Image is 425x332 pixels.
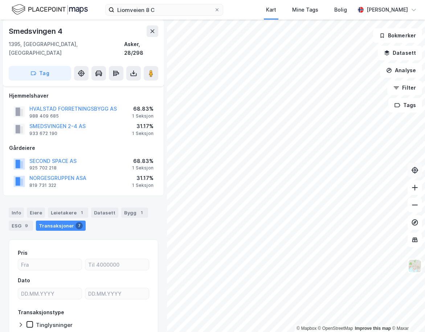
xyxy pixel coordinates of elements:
input: Til 4000000 [85,259,149,270]
div: Bygg [121,208,148,218]
div: 31.17% [132,122,154,131]
div: 9 [23,222,30,229]
div: 68.83% [132,104,154,113]
div: Mine Tags [292,5,318,14]
div: Info [9,208,24,218]
div: 1 Seksjon [132,131,154,136]
div: 31.17% [132,174,154,183]
div: 1 [138,209,145,216]
div: Eiere [27,208,45,218]
div: 1395, [GEOGRAPHIC_DATA], [GEOGRAPHIC_DATA] [9,40,124,57]
div: Transaksjonstype [18,308,64,317]
button: Filter [387,81,422,95]
div: [PERSON_NAME] [367,5,408,14]
div: Kart [266,5,276,14]
div: 925 702 218 [29,165,57,171]
a: Mapbox [297,326,316,331]
a: OpenStreetMap [318,326,353,331]
div: Gårdeiere [9,144,158,152]
div: Datasett [91,208,118,218]
iframe: Chat Widget [389,297,425,332]
img: logo.f888ab2527a4732fd821a326f86c7f29.svg [12,3,88,16]
div: 819 731 322 [29,183,56,188]
div: 988 409 685 [29,113,59,119]
div: 1 Seksjon [132,165,154,171]
div: 7 [75,222,83,229]
input: Søk på adresse, matrikkel, gårdeiere, leietakere eller personer [114,4,214,15]
div: Dato [18,276,30,285]
button: Datasett [378,46,422,60]
a: Improve this map [355,326,391,331]
div: 1 Seksjon [132,113,154,119]
div: Pris [18,249,28,257]
button: Analyse [380,63,422,78]
div: Bolig [334,5,347,14]
div: Tinglysninger [36,321,73,328]
img: Z [408,259,422,273]
input: DD.MM.YYYY [18,288,82,299]
div: 933 672 190 [29,131,57,136]
input: DD.MM.YYYY [85,288,149,299]
div: 68.83% [132,157,154,165]
button: Tags [388,98,422,112]
div: 1 [78,209,85,216]
div: Hjemmelshaver [9,91,158,100]
div: ESG [9,221,33,231]
div: 1 Seksjon [132,183,154,188]
button: Bokmerker [373,28,422,43]
div: Leietakere [48,208,88,218]
div: Asker, 28/298 [124,40,158,57]
input: Fra [18,259,82,270]
div: Transaksjoner [36,221,86,231]
div: Smedsvingen 4 [9,25,64,37]
button: Tag [9,66,71,81]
